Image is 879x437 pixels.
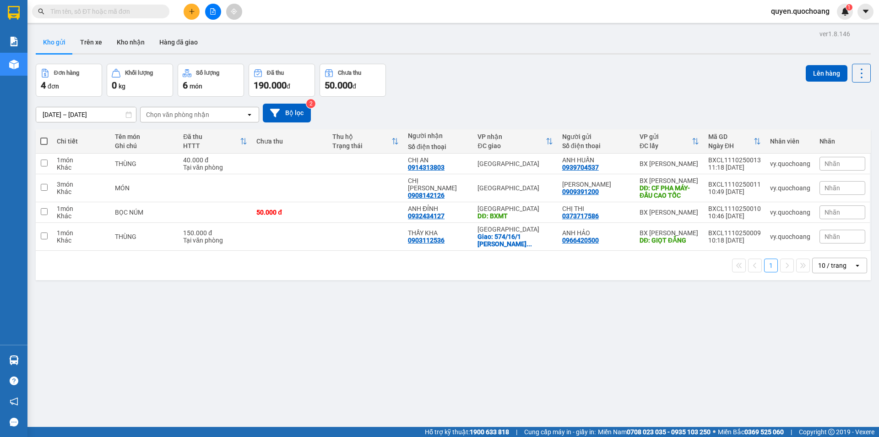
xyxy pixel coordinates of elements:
button: caret-down [857,4,874,20]
span: plus [189,8,195,15]
div: CHỊ AN [408,156,468,164]
th: Toggle SortBy [328,129,403,154]
div: 1 món [57,156,106,164]
div: THẦY KHA [408,229,468,237]
div: Nhãn [819,138,865,145]
div: LÊ KHÁNH CƯỜNG [562,181,630,188]
button: Đã thu190.000đ [249,64,315,97]
img: icon-new-feature [841,7,849,16]
div: Số điện thoại [562,142,630,149]
span: 50.000 [325,80,353,91]
div: Khối lượng [125,70,153,76]
span: search [38,8,44,15]
div: 0939704537 [562,164,599,171]
div: Chưa thu [338,70,361,76]
span: quyen.quochoang [764,6,837,17]
div: Tên món [115,133,174,140]
div: 0373717586 [562,212,599,220]
img: logo-vxr [8,6,20,20]
div: ANH ĐỈNH [408,205,468,212]
div: [GEOGRAPHIC_DATA] [477,160,553,167]
div: vy.quochoang [770,184,810,192]
div: [GEOGRAPHIC_DATA] [477,205,553,212]
div: Trạng thái [332,142,391,149]
div: VP gửi [640,133,692,140]
div: Người gửi [562,133,630,140]
div: Tại văn phòng [183,164,247,171]
div: 0914313803 [408,164,445,171]
span: question-circle [10,376,18,385]
button: Khối lượng0kg [107,64,173,97]
span: Miền Bắc [718,427,784,437]
span: đ [287,83,290,90]
span: 4 [41,80,46,91]
div: vy.quochoang [770,233,810,240]
button: Bộ lọc [263,104,311,122]
div: Người nhận [408,132,468,139]
span: Miền Nam [598,427,711,437]
span: Hỗ trợ kỹ thuật: [425,427,509,437]
div: [GEOGRAPHIC_DATA] [477,184,553,192]
div: vy.quochoang [770,209,810,216]
div: BXCL1110250013 [708,156,761,164]
button: Chưa thu50.000đ [320,64,386,97]
div: ver 1.8.146 [819,29,850,39]
div: Đơn hàng [54,70,79,76]
div: 0932434127 [408,212,445,220]
div: Ngày ĐH [708,142,754,149]
span: đơn [48,83,59,90]
span: notification [10,397,18,406]
sup: 1 [846,4,852,11]
div: DĐ: CF PHA MÁY-ĐẦU CAO TỐC [640,184,699,199]
th: Toggle SortBy [473,129,557,154]
span: 1 [847,4,851,11]
button: Đơn hàng4đơn [36,64,102,97]
th: Toggle SortBy [179,129,252,154]
div: ĐC giao [477,142,545,149]
div: 0966420500 [562,237,599,244]
div: BX [PERSON_NAME] [640,177,699,184]
div: BXCL1110250011 [708,181,761,188]
span: ... [526,240,532,248]
div: BX [PERSON_NAME] [640,209,699,216]
span: Cung cấp máy in - giấy in: [524,427,596,437]
button: Lên hàng [806,65,847,82]
div: Chi tiết [57,138,106,145]
div: 50.000 đ [256,209,323,216]
div: DĐ: BXMT [477,212,553,220]
button: file-add [205,4,221,20]
span: file-add [210,8,216,15]
div: 10:46 [DATE] [708,212,761,220]
div: BXCL1110250010 [708,205,761,212]
div: vy.quochoang [770,160,810,167]
div: Mã GD [708,133,754,140]
span: Nhãn [825,209,840,216]
span: Nhãn [825,233,840,240]
input: Select a date range. [36,107,136,122]
span: món [190,83,202,90]
div: 1 món [57,229,106,237]
div: CHỊ DUNG [408,177,468,192]
div: Giao: 574/16/1 KINH DƯƠNG VƯƠNG P AN LẠC Q BÌNH TÂN [477,233,553,248]
div: 3 món [57,181,106,188]
div: 0908142126 [408,192,445,199]
svg: open [246,111,253,118]
div: ĐC lấy [640,142,692,149]
button: 1 [764,259,778,272]
img: warehouse-icon [9,355,19,365]
div: 40.000 đ [183,156,247,164]
span: Nhãn [825,160,840,167]
span: caret-down [862,7,870,16]
span: Nhãn [825,184,840,192]
span: | [516,427,517,437]
button: Trên xe [73,31,109,53]
div: BX [PERSON_NAME] [640,160,699,167]
span: 0 [112,80,117,91]
div: MÓN [115,184,174,192]
strong: 0708 023 035 - 0935 103 250 [627,428,711,436]
div: Đã thu [267,70,284,76]
div: 10:18 [DATE] [708,237,761,244]
div: 10:49 [DATE] [708,188,761,195]
div: VP nhận [477,133,545,140]
div: Khác [57,212,106,220]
